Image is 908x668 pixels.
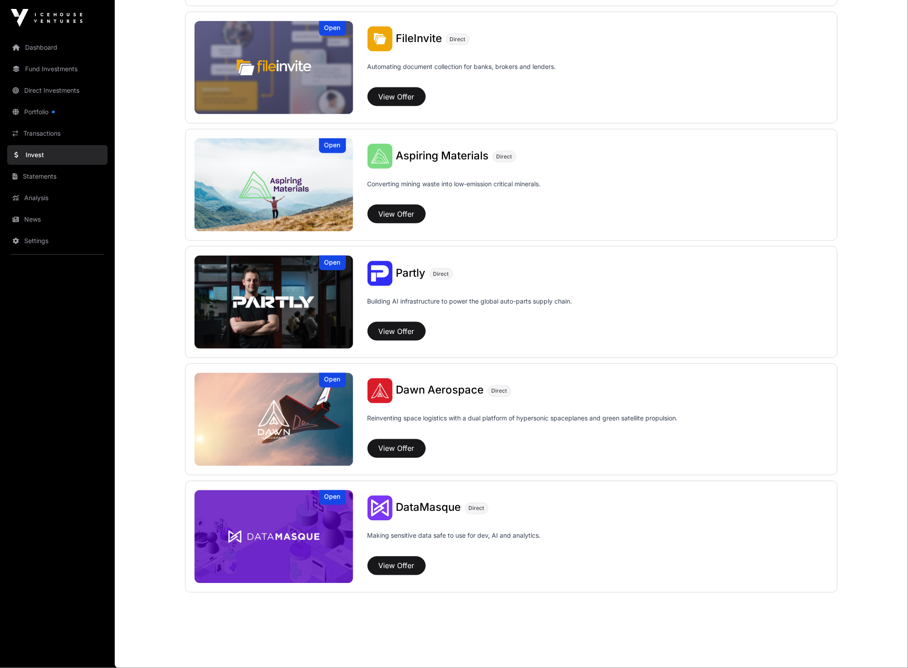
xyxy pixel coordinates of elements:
img: Icehouse Ventures Logo [11,9,82,27]
a: Fund Investments [7,59,108,79]
button: View Offer [368,205,426,223]
a: Aspiring MaterialsOpen [195,138,353,231]
a: Dashboard [7,38,108,57]
a: Statements [7,167,108,186]
a: Settings [7,231,108,251]
a: PartlyOpen [195,256,353,349]
img: Aspiring Materials [368,144,393,169]
img: DataMasque [195,490,353,583]
span: Aspiring Materials [396,149,489,162]
img: Partly [195,256,353,349]
iframe: Chat Widget [863,625,908,668]
div: Open [319,21,346,36]
p: Reinventing space logistics with a dual platform of hypersonic spaceplanes and green satellite pr... [368,414,678,436]
a: FileInvite [396,33,442,45]
p: Converting mining waste into low-emission critical minerals. [368,180,541,201]
p: Building AI infrastructure to power the global auto-parts supply chain. [368,297,572,318]
span: Partly [396,266,426,279]
a: News [7,210,108,229]
button: View Offer [368,557,426,575]
div: Open [319,490,346,505]
img: Dawn Aerospace [368,378,393,403]
a: Invest [7,145,108,165]
button: View Offer [368,87,426,106]
a: DataMasqueOpen [195,490,353,583]
div: Open [319,373,346,388]
img: Partly [368,261,393,286]
a: Direct Investments [7,81,108,100]
div: Open [319,256,346,270]
span: DataMasque [396,501,461,514]
span: Direct [497,153,512,160]
span: Direct [450,36,466,43]
a: Dawn AerospaceOpen [195,373,353,466]
a: Analysis [7,188,108,208]
a: Portfolio [7,102,108,122]
div: Open [319,138,346,153]
img: FileInvite [368,26,393,51]
img: Aspiring Materials [195,138,353,231]
span: Direct [433,270,449,278]
img: FileInvite [195,21,353,114]
a: FileInviteOpen [195,21,353,114]
span: Direct [492,388,507,395]
p: Automating document collection for banks, brokers and lenders. [368,62,556,84]
p: Making sensitive data safe to use for dev, AI and analytics. [368,531,541,553]
a: DataMasque [396,502,461,514]
a: Dawn Aerospace [396,385,484,397]
a: Aspiring Materials [396,150,489,162]
img: Dawn Aerospace [195,373,353,466]
a: Partly [396,268,426,279]
button: View Offer [368,322,426,341]
span: FileInvite [396,32,442,45]
a: Transactions [7,124,108,143]
span: Direct [469,505,484,512]
button: View Offer [368,439,426,458]
img: DataMasque [368,496,393,521]
span: Dawn Aerospace [396,384,484,397]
